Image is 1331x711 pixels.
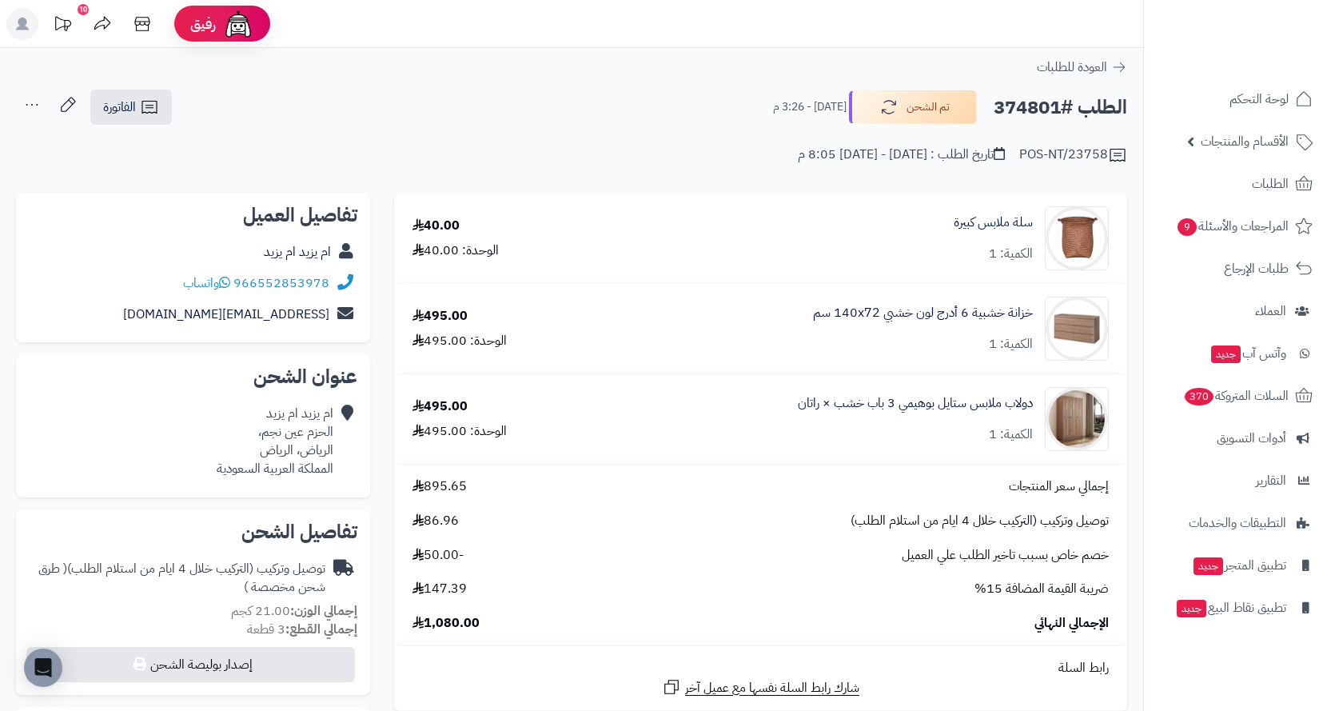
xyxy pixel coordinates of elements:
button: تم الشحن [849,90,977,124]
img: 1749976485-1-90x90.jpg [1046,387,1108,451]
a: دولاب ملابس ستايل بوهيمي 3 باب خشب × راتان [798,394,1033,413]
small: [DATE] - 3:26 م [773,99,847,115]
span: طلبات الإرجاع [1224,258,1289,280]
span: التقارير [1256,469,1286,492]
span: 9 [1178,218,1197,236]
div: 10 [78,4,89,15]
div: Open Intercom Messenger [24,649,62,687]
span: 147.39 [412,580,467,598]
span: التطبيقات والخدمات [1189,512,1286,534]
small: 21.00 كجم [231,601,357,621]
div: 495.00 [412,397,468,416]
a: العودة للطلبات [1037,58,1127,77]
span: الفاتورة [103,98,136,117]
a: خزانة خشبية 6 أدرج لون خشبي 140x72 سم [813,304,1033,322]
a: ام يزيد ام يزيد [264,242,331,262]
a: التقارير [1154,461,1321,500]
a: الطلبات [1154,165,1321,203]
span: 1,080.00 [412,614,480,633]
h2: عنوان الشحن [29,367,357,386]
div: الوحدة: 40.00 [412,242,499,260]
a: تحديثات المنصة [42,8,82,44]
span: شارك رابط السلة نفسها مع عميل آخر [685,679,859,697]
span: ( طرق شحن مخصصة ) [38,559,325,597]
span: ضريبة القيمة المضافة 15% [974,580,1109,598]
h2: الطلب #374801 [994,91,1127,124]
a: أدوات التسويق [1154,419,1321,457]
button: إصدار بوليصة الشحن [26,647,355,682]
a: تطبيق المتجرجديد [1154,546,1321,585]
span: أدوات التسويق [1217,427,1286,449]
div: الكمية: 1 [989,245,1033,263]
div: الكمية: 1 [989,335,1033,354]
a: العملاء [1154,292,1321,330]
span: الإجمالي النهائي [1034,614,1109,633]
div: رابط السلة [400,659,1121,677]
span: لوحة التحكم [1229,88,1289,110]
a: واتساب [183,274,230,293]
span: رفيق [190,14,216,34]
a: [EMAIL_ADDRESS][DOMAIN_NAME] [123,305,329,324]
a: وآتس آبجديد [1154,334,1321,373]
span: إجمالي سعر المنتجات [1009,477,1109,496]
span: الطلبات [1252,173,1289,195]
a: طلبات الإرجاع [1154,250,1321,288]
div: ام يزيد ام يزيد الحزم عين نجم، الرياض، الرياض المملكة العربية السعودية [217,405,333,477]
span: تطبيق نقاط البيع [1175,597,1286,619]
span: 370 [1185,388,1213,405]
a: شارك رابط السلة نفسها مع عميل آخر [662,677,859,697]
span: المراجعات والأسئلة [1176,215,1289,238]
span: توصيل وتركيب (التركيب خلال 4 ايام من استلام الطلب) [851,512,1109,530]
div: 40.00 [412,217,460,235]
span: جديد [1177,600,1206,617]
a: السلات المتروكة370 [1154,377,1321,415]
img: ai-face.png [222,8,254,40]
span: جديد [1194,557,1223,575]
div: الوحدة: 495.00 [412,332,507,350]
div: توصيل وتركيب (التركيب خلال 4 ايام من استلام الطلب) [29,560,325,597]
a: 966552853978 [233,274,329,293]
div: 495.00 [412,307,468,326]
a: لوحة التحكم [1154,80,1321,118]
span: وآتس آب [1209,342,1286,365]
span: خصم خاص بسبب تاخير الطلب علي العميل [902,546,1109,565]
span: تطبيق المتجر [1192,554,1286,577]
span: العملاء [1255,300,1286,322]
div: الكمية: 1 [989,425,1033,444]
img: 1730293996-110116010100-90x90.jpg [1046,206,1108,270]
span: 895.65 [412,477,467,496]
span: الأقسام والمنتجات [1201,130,1289,153]
div: الوحدة: 495.00 [412,422,507,441]
h2: تفاصيل العميل [29,206,357,225]
div: POS-NT/23758 [1019,146,1127,165]
span: السلات المتروكة [1183,385,1289,407]
h2: تفاصيل الشحن [29,522,357,541]
span: 86.96 [412,512,459,530]
a: الفاتورة [90,90,172,125]
a: التطبيقات والخدمات [1154,504,1321,542]
a: تطبيق نقاط البيعجديد [1154,589,1321,627]
div: تاريخ الطلب : [DATE] - [DATE] 8:05 م [798,146,1005,164]
strong: إجمالي الوزن: [290,601,357,621]
a: المراجعات والأسئلة9 [1154,207,1321,246]
img: 1752058398-1(9)-90x90.jpg [1046,297,1108,361]
span: جديد [1211,346,1241,363]
span: العودة للطلبات [1037,58,1107,77]
strong: إجمالي القطع: [285,620,357,639]
span: -50.00 [412,546,464,565]
a: سلة ملابس كبيرة [954,214,1033,232]
small: 3 قطعة [247,620,357,639]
